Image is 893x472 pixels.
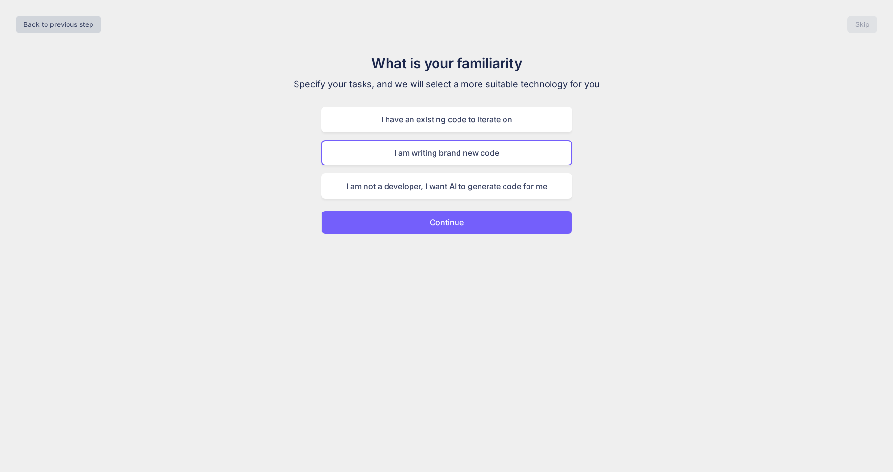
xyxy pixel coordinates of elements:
button: Back to previous step [16,16,101,33]
div: I am not a developer, I want AI to generate code for me [321,173,572,199]
div: I am writing brand new code [321,140,572,165]
button: Continue [321,211,572,234]
p: Specify your tasks, and we will select a more suitable technology for you [282,77,611,91]
button: Skip [847,16,877,33]
p: Continue [430,216,464,228]
div: I have an existing code to iterate on [321,107,572,132]
h1: What is your familiarity [282,53,611,73]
